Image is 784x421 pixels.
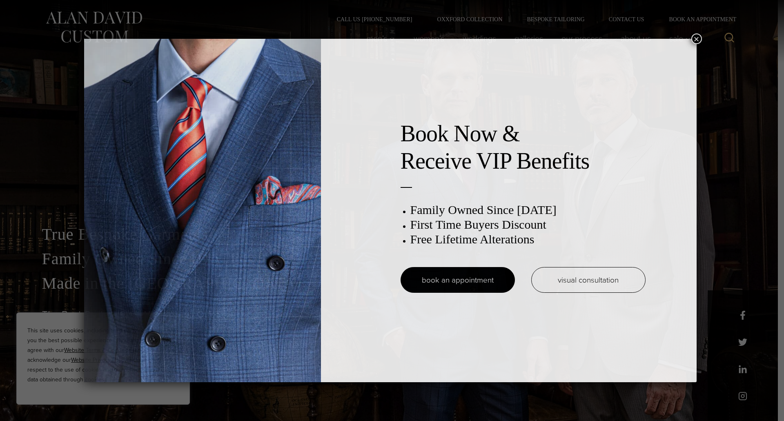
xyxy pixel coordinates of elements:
h2: Book Now & Receive VIP Benefits [401,120,646,175]
h3: Family Owned Since [DATE] [410,203,646,217]
a: visual consultation [531,267,646,293]
h3: Free Lifetime Alterations [410,232,646,247]
a: book an appointment [401,267,515,293]
h3: First Time Buyers Discount [410,217,646,232]
span: Help [18,6,35,13]
button: Close [691,33,702,44]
